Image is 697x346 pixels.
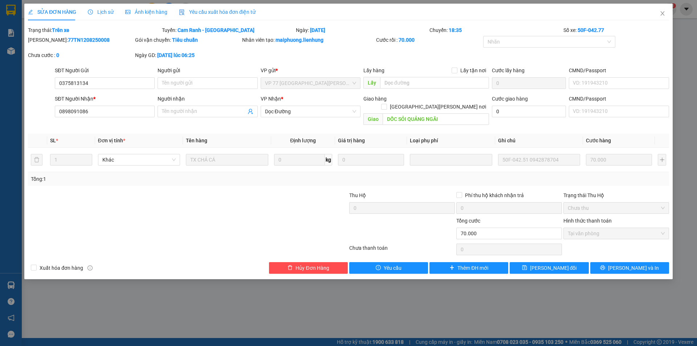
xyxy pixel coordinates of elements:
[28,9,33,15] span: edit
[363,96,387,102] span: Giao hàng
[125,9,167,15] span: Ảnh kiện hàng
[186,154,268,166] input: VD: Bàn, Ghế
[363,77,380,89] span: Lấy
[125,9,130,15] span: picture
[462,191,527,199] span: Phí thu hộ khách nhận trả
[660,11,665,16] span: close
[135,36,241,44] div: Gói vận chuyển:
[290,138,316,143] span: Định lượng
[87,265,93,270] span: info-circle
[98,138,125,143] span: Đơn vị tính
[492,68,525,73] label: Cước lấy hàng
[495,134,583,148] th: Ghi chú
[429,26,563,34] div: Chuyến:
[658,154,666,166] button: plus
[449,27,462,33] b: 18:35
[456,218,480,224] span: Tổng cước
[608,264,659,272] span: [PERSON_NAME] và In
[310,27,325,33] b: [DATE]
[399,37,415,43] b: 70.000
[376,36,482,44] div: Cước rồi :
[186,138,207,143] span: Tên hàng
[31,175,269,183] div: Tổng: 1
[510,262,588,274] button: save[PERSON_NAME] đổi
[429,262,508,274] button: plusThêm ĐH mới
[384,264,402,272] span: Yêu cầu
[178,27,254,33] b: Cam Ranh - [GEOGRAPHIC_DATA]
[55,95,155,103] div: SĐT Người Nhận
[56,52,59,58] b: 0
[28,36,134,44] div: [PERSON_NAME]:
[161,26,295,34] div: Tuyến:
[380,77,489,89] input: Dọc đường
[31,154,42,166] button: delete
[569,95,669,103] div: CMND/Passport
[261,96,281,102] span: VP Nhận
[590,262,669,274] button: printer[PERSON_NAME] và In
[276,37,323,43] b: maiphuong.lienhung
[50,138,56,143] span: SL
[349,192,366,198] span: Thu Hộ
[349,262,428,274] button: exclamation-circleYêu cầu
[265,106,356,117] span: Dọc Đường
[269,262,348,274] button: deleteHủy Đơn Hàng
[569,66,669,74] div: CMND/Passport
[348,244,456,257] div: Chưa thanh toán
[568,203,665,213] span: Chưa thu
[363,68,384,73] span: Lấy hàng
[363,113,383,125] span: Giao
[498,154,580,166] input: Ghi Chú
[55,66,155,74] div: SĐT Người Gửi
[158,95,257,103] div: Người nhận
[27,26,161,34] div: Trạng thái:
[449,265,455,271] span: plus
[265,78,356,89] span: VP 77 Thái Nguyên
[52,27,69,33] b: Trên xe
[383,113,489,125] input: Dọc đường
[492,77,566,89] input: Cước lấy hàng
[563,191,669,199] div: Trạng thái Thu Hộ
[88,9,114,15] span: Lịch sử
[158,66,257,74] div: Người gửi
[88,9,93,15] span: clock-circle
[563,218,612,224] label: Hình thức thanh toán
[586,154,652,166] input: 0
[338,138,365,143] span: Giá trị hàng
[28,9,76,15] span: SỬA ĐƠN HÀNG
[179,9,185,15] img: icon
[157,52,195,58] b: [DATE] lúc 06:25
[387,103,489,111] span: [GEOGRAPHIC_DATA][PERSON_NAME] nơi
[530,264,577,272] span: [PERSON_NAME] đổi
[172,37,198,43] b: Tiêu chuẩn
[492,106,566,117] input: Cước giao hàng
[457,264,488,272] span: Thêm ĐH mới
[568,228,665,239] span: Tại văn phòng
[563,26,670,34] div: Số xe:
[600,265,605,271] span: printer
[295,264,329,272] span: Hủy Đơn Hàng
[457,66,489,74] span: Lấy tận nơi
[338,154,404,166] input: 0
[407,134,495,148] th: Loại phụ phí
[248,109,253,114] span: user-add
[522,265,527,271] span: save
[295,26,429,34] div: Ngày:
[586,138,611,143] span: Cước hàng
[28,51,134,59] div: Chưa cước :
[578,27,604,33] b: 50F-042.77
[102,154,176,165] span: Khác
[261,66,360,74] div: VP gửi
[135,51,241,59] div: Ngày GD:
[325,154,332,166] span: kg
[652,4,673,24] button: Close
[288,265,293,271] span: delete
[242,36,375,44] div: Nhân viên tạo:
[376,265,381,271] span: exclamation-circle
[37,264,86,272] span: Xuất hóa đơn hàng
[68,37,110,43] b: 77TN1208250008
[179,9,256,15] span: Yêu cầu xuất hóa đơn điện tử
[492,96,528,102] label: Cước giao hàng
